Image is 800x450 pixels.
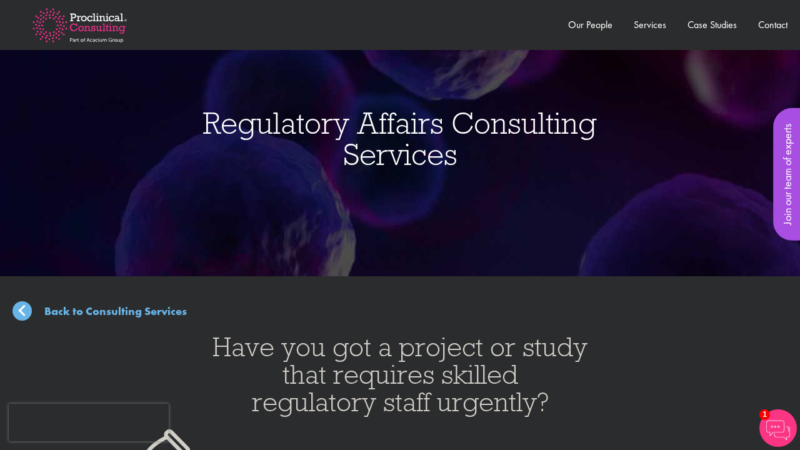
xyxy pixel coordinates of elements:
[759,409,770,420] span: 1
[116,333,684,416] h3: Have you got a project or study that requires skilled regulatory staff urgently?
[634,18,666,31] a: Services
[203,104,597,173] span: Regulatory Affairs Consulting Services
[687,18,737,31] a: Case Studies
[9,404,169,441] iframe: reCAPTCHA
[44,303,187,319] p: Back to Consulting Services
[568,18,612,31] a: Our People
[759,409,797,447] img: Chatbot
[758,18,787,31] a: Contact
